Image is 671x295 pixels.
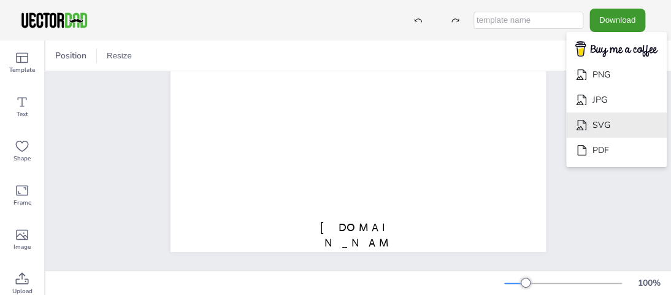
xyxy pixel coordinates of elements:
span: Position [53,50,89,61]
span: Text [17,109,28,119]
span: Image [13,242,31,252]
li: SVG [566,112,667,138]
ul: Download [566,32,667,168]
img: VectorDad-1.png [20,11,89,29]
span: [DOMAIN_NAME] [320,221,396,265]
li: JPG [566,87,667,112]
li: PNG [566,62,667,87]
button: Download [589,9,645,31]
span: Shape [13,154,31,163]
img: buymecoffee.png [567,37,665,61]
span: Template [9,65,35,75]
button: Resize [102,46,137,66]
div: 100 % [634,277,664,289]
input: template name [474,12,583,29]
span: Frame [13,198,31,208]
li: PDF [566,138,667,163]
